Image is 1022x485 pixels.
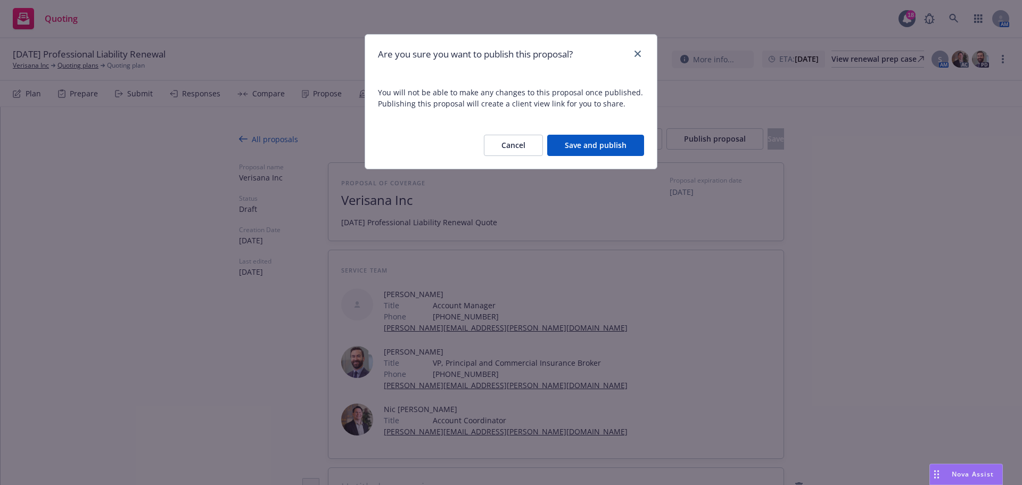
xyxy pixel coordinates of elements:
button: Cancel [484,135,543,156]
button: Save and publish [547,135,644,156]
span: You will not be able to make any changes to this proposal once published. Publishing this proposa... [378,87,644,109]
h1: Are you sure you want to publish this proposal? [378,47,573,61]
a: close [631,47,644,60]
span: Nova Assist [952,470,994,479]
div: Drag to move [930,464,943,484]
button: Nova Assist [929,464,1003,485]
